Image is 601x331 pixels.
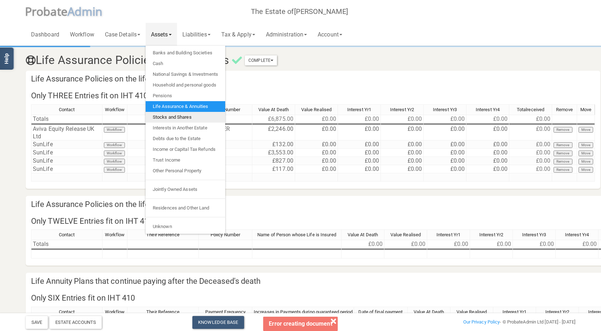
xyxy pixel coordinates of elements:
[513,240,556,248] td: £0.00
[338,149,381,157] td: £0.00
[31,165,102,173] td: SunLife
[384,240,427,248] td: £0.00
[199,140,252,149] td: 7746252
[414,309,444,315] span: Value At Death
[479,232,503,237] span: Interest Yr2
[381,165,424,173] td: £0.00
[556,240,599,248] td: £0.00
[427,240,470,248] td: £0.00
[295,140,338,149] td: £0.00
[509,125,552,140] td: £0.00
[381,157,424,165] td: £0.00
[252,149,295,157] td: £3,553.00
[146,309,180,315] span: Their Reference
[295,115,338,123] td: £0.00
[390,107,414,112] span: Interest Yr2
[381,149,424,157] td: £0.00
[424,157,466,165] td: £0.00
[146,80,225,90] a: Household and personal goods
[252,157,295,165] td: £827.00
[554,142,572,148] button: Remove
[509,149,552,157] td: £0.00
[424,115,466,123] td: £0.00
[75,4,102,19] span: dmin
[579,150,593,156] button: Move
[146,184,225,195] a: Jointly Owned Assets
[205,309,246,315] span: Payment Frequency
[466,165,509,173] td: £0.00
[65,23,100,46] a: Workflow
[216,23,261,46] a: Tax & Apply
[32,4,67,19] span: robate
[269,320,332,327] span: Error creating document
[26,23,65,46] a: Dashboard
[381,115,424,123] td: £0.00
[146,155,225,165] a: Trust Income
[104,167,125,173] button: Workflow
[424,125,466,140] td: £0.00
[252,165,295,173] td: £117.00
[104,150,125,156] button: Workflow
[146,203,225,213] a: Residences and Other Land
[199,165,252,173] td: 7721288
[509,140,552,149] td: £0.00
[554,167,572,173] button: Remove
[466,125,509,140] td: £0.00
[390,232,421,237] span: Value Realised
[424,140,466,149] td: £0.00
[502,309,526,315] span: Interest Yr1
[347,107,371,112] span: Interest Yr1
[146,221,225,232] a: Unknown
[381,140,424,149] td: £0.00
[31,149,102,157] td: SunLife
[258,107,289,112] span: Value At Death
[554,127,572,133] button: Remove
[100,23,146,46] a: Case Details
[26,88,505,104] h4: Only THREE Entries fit on IHT 410
[31,125,102,140] td: Aviva Equity Release UK Ltd
[565,232,589,237] span: Interest Yr4
[211,232,240,237] span: Policy Number
[257,232,336,237] span: Name of Person whose Life is Insured
[59,107,75,112] span: Contact
[105,232,125,237] span: Workflow
[31,140,102,149] td: SunLife
[295,149,338,157] td: £0.00
[466,115,509,123] td: £0.00
[579,159,593,164] button: Move
[104,127,125,133] button: Workflow
[146,69,225,80] a: National Savings & Investments
[394,318,581,326] div: - © ProbateAdmin Ltd [DATE] - [DATE]
[146,48,225,58] a: Banks and Building Societies
[199,149,252,157] td: 7423373
[338,125,381,140] td: £0.00
[146,123,225,133] a: Interests in Another Estate
[470,240,513,248] td: £0.00
[466,149,509,157] td: £0.00
[146,58,225,69] a: Cash
[146,144,225,155] a: Income or Capital Tax Refunds
[146,23,177,46] a: Assets
[295,157,338,165] td: £0.00
[579,127,593,133] button: Move
[436,232,460,237] span: Interest Yr1
[245,55,277,65] button: Complete
[20,54,581,66] h3: Life Assurance Policies and Annuities
[104,142,125,148] button: Workflow
[466,157,509,165] td: £0.00
[31,157,102,165] td: SunLife
[295,165,338,173] td: £0.00
[301,107,332,112] span: Value Realised
[252,140,295,149] td: £132.00
[556,107,573,112] span: Remove
[146,232,180,237] span: Their Reference
[312,23,348,46] a: Account
[254,309,353,315] span: Increases in Payments during guaranteed period
[580,107,591,112] span: Move
[146,133,225,144] a: Debts due to the Estate
[199,125,252,140] td: 2073157ER
[59,309,75,315] span: Contact
[509,165,552,173] td: £0.00
[67,4,103,19] span: A
[517,107,544,112] span: Totalreceived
